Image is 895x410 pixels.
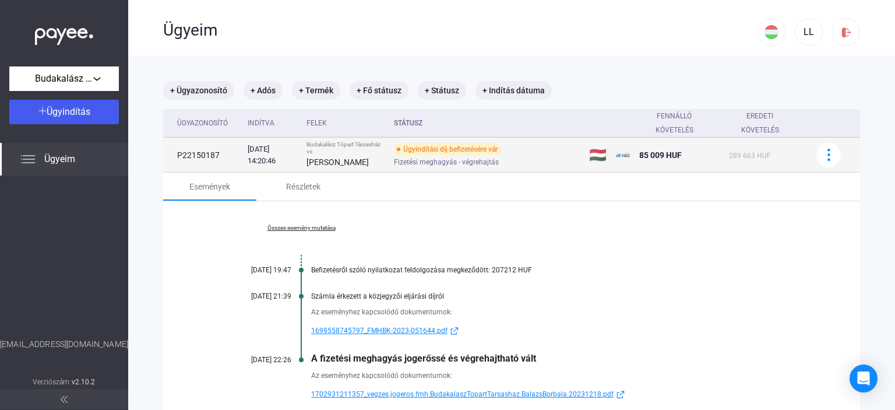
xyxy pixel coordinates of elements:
div: Számla érkezett a közjegyzői eljárási díjról [311,292,802,300]
div: [DATE] 22:26 [221,356,291,364]
span: 85 009 HUF [639,150,682,160]
img: plus-white.svg [38,107,47,115]
span: 1699558745797_FMHBK-2023-051644.pdf [311,324,447,338]
div: Fennálló követelés [639,109,719,137]
mat-chip: + Státusz [418,81,466,100]
button: LL [795,18,823,46]
div: Eredeti követelés [729,109,802,137]
img: list.svg [21,152,35,166]
button: more-blue [816,143,841,167]
span: Fizetési meghagyás - végrehajtás [394,155,499,169]
div: Indítva [248,116,274,130]
div: Ügyazonosító [177,116,228,130]
div: [DATE] 14:20:46 [248,143,297,167]
span: Ügyindítás [47,106,90,117]
img: arrow-double-left-grey.svg [61,396,68,403]
strong: [PERSON_NAME] [306,157,369,167]
img: white-payee-white-dot.svg [35,22,93,45]
div: A fizetési meghagyás jogerőssé és végrehajtható vált [311,353,802,364]
div: Ügyindítási díj befizetésére vár [394,143,501,155]
mat-chip: + Termék [292,81,340,100]
a: 1699558745797_FMHBK-2023-051644.pdfexternal-link-blue [311,324,802,338]
span: 289 663 HUF [729,152,771,160]
div: Befizetésről szóló nyilatkozat feldolgozása megkeződött: 207212 HUF [311,266,802,274]
div: Eredeti követelés [729,109,791,137]
div: Ügyazonosító [177,116,238,130]
div: Ügyeim [163,20,757,40]
th: Státusz [389,109,584,138]
mat-chip: + Ügyazonosító [163,81,234,100]
mat-chip: + Adós [244,81,283,100]
div: Felek [306,116,327,130]
div: Az eseményhez kapcsolódó dokumentumok: [311,306,802,318]
mat-chip: + Fő státusz [350,81,408,100]
div: LL [799,25,819,39]
div: Események [189,180,230,194]
td: 🇭🇺 [584,138,611,173]
img: more-blue [823,149,835,161]
div: Fennálló követelés [639,109,709,137]
div: Részletek [286,180,320,194]
div: [DATE] 19:47 [221,266,291,274]
button: logout-red [832,18,860,46]
img: external-link-blue [614,390,628,399]
a: 1702931211357_vegzes.jogeros.fmh.BudakalaszTopartTarsashaz.BalazsBorbala.20231218.pdfexternal-lin... [311,387,802,401]
div: Budakalász Tópart Társasház vs [306,141,385,155]
button: Ügyindítás [9,100,119,124]
img: ehaz-mini [616,148,630,162]
span: 1702931211357_vegzes.jogeros.fmh.BudakalaszTopartTarsashaz.BalazsBorbala.20231218.pdf [311,387,614,401]
a: Összes esemény mutatása [221,225,381,232]
span: Budakalász Tópart Társasház [35,72,93,86]
img: logout-red [840,26,852,38]
div: Az eseményhez kapcsolódó dokumentumok: [311,370,802,381]
strong: v2.10.2 [72,378,96,386]
td: P22150187 [163,138,243,173]
img: HU [764,25,778,39]
div: Open Intercom Messenger [850,365,878,393]
img: external-link-blue [447,327,461,335]
div: [DATE] 21:39 [221,292,291,300]
div: Indítva [248,116,297,130]
span: Ügyeim [44,152,75,166]
mat-chip: + Indítás dátuma [475,81,552,100]
button: HU [757,18,785,46]
div: Felek [306,116,385,130]
button: Budakalász Tópart Társasház [9,66,119,91]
